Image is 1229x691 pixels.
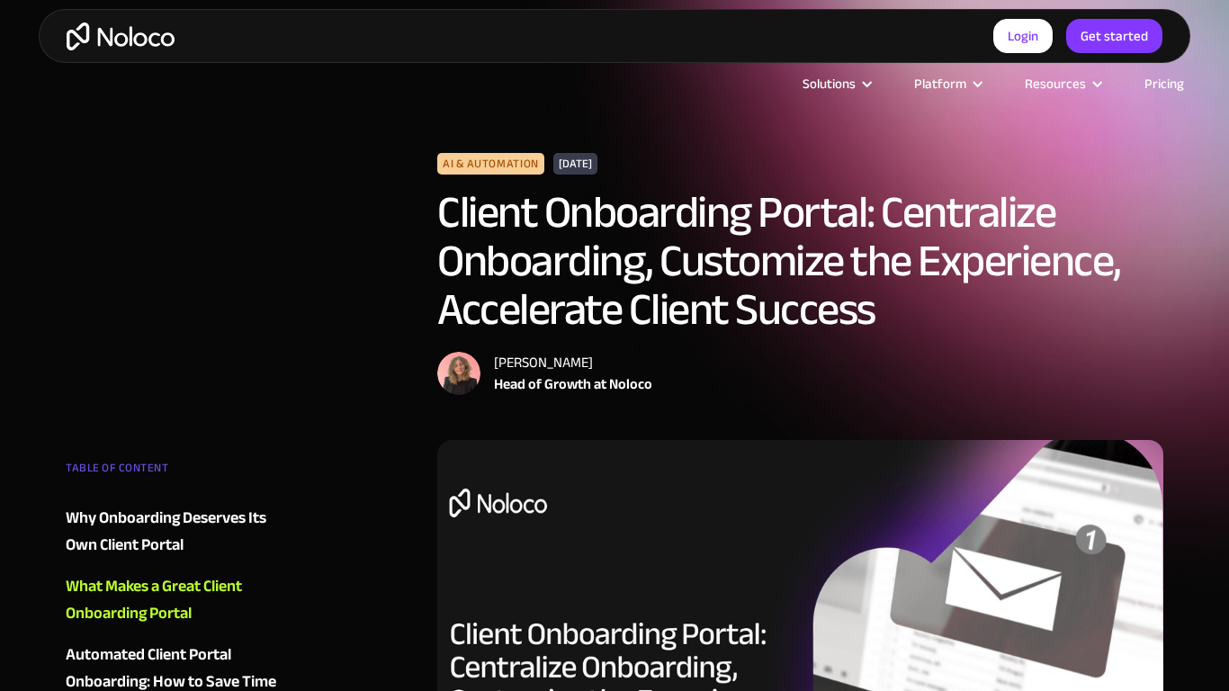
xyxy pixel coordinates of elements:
div: Solutions [780,72,892,95]
a: Login [993,19,1053,53]
a: home [67,22,175,50]
a: Get started [1066,19,1162,53]
div: Platform [914,72,966,95]
div: Resources [1025,72,1086,95]
a: Pricing [1122,72,1207,95]
div: Resources [1002,72,1122,95]
div: Solutions [803,72,856,95]
div: Platform [892,72,1002,95]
